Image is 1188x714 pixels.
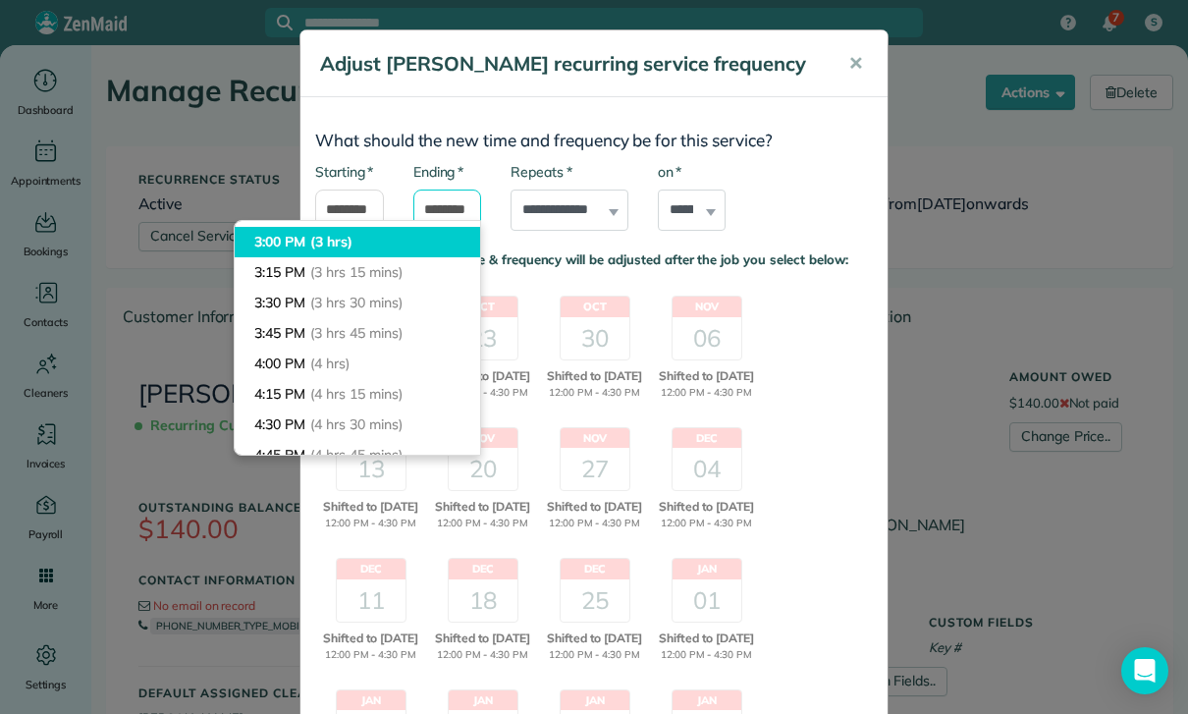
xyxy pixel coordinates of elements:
li: 3:45 PM [235,318,480,349]
span: 12:00 PM - 4:30 PM [429,385,536,400]
span: (3 hrs) [310,233,352,250]
header: Dec [673,428,741,449]
div: 20 [449,448,517,490]
li: 4:45 PM [235,440,480,470]
span: Shifted to [DATE] [653,630,760,647]
span: 12:00 PM - 4:30 PM [653,516,760,530]
div: 13 [337,448,405,490]
span: (3 hrs 30 mins) [310,294,402,311]
header: Nov [449,428,517,449]
header: Dec [449,559,517,579]
header: Oct [449,297,517,317]
div: 11 [337,579,405,622]
header: Dec [337,559,405,579]
div: 04 [673,448,741,490]
li: 3:30 PM [235,288,480,318]
h5: Adjust [PERSON_NAME] recurring service frequency [320,50,821,78]
header: Jan [673,690,741,711]
span: Shifted to [DATE] [429,498,536,516]
div: 06 [673,317,741,359]
span: 12:00 PM - 4:30 PM [317,647,424,662]
div: 18 [449,579,517,622]
header: Nov [673,297,741,317]
span: (4 hrs 15 mins) [310,385,402,403]
h3: What should the new time and frequency be for this service? [315,132,873,150]
label: Starting [315,162,373,182]
span: Shifted to [DATE] [317,630,424,647]
label: Ending [413,162,463,182]
span: ✕ [848,52,863,75]
span: 12:00 PM - 4:30 PM [429,647,536,662]
span: 12:00 PM - 4:30 PM [653,647,760,662]
span: (4 hrs) [310,355,350,372]
label: Repeats [511,162,571,182]
label: on [658,162,681,182]
div: 01 [673,579,741,622]
p: This recurring service's time & frequency will be adjusted after the job you select below: [315,250,873,270]
span: (4 hrs 45 mins) [310,446,402,464]
header: Jan [561,690,629,711]
li: 4:30 PM [235,410,480,440]
div: 30 [561,317,629,359]
span: Shifted to [DATE] [653,498,760,516]
div: Open Intercom Messenger [1121,647,1168,694]
span: (3 hrs 15 mins) [310,263,402,281]
span: 12:00 PM - 4:30 PM [541,516,648,530]
span: 12:00 PM - 4:30 PM [429,516,536,530]
header: Nov [561,428,629,449]
span: Shifted to [DATE] [429,630,536,647]
span: Shifted to [DATE] [317,498,424,516]
header: Dec [561,559,629,579]
header: Oct [561,297,629,317]
li: 4:15 PM [235,379,480,410]
span: Shifted to [DATE] [429,367,536,385]
div: 27 [561,448,629,490]
span: Shifted to [DATE] [541,367,648,385]
span: (3 hrs 45 mins) [310,324,402,342]
span: 12:00 PM - 4:30 PM [317,516,424,530]
header: Jan [337,690,405,711]
div: 25 [561,579,629,622]
span: Shifted to [DATE] [541,498,648,516]
li: 3:15 PM [235,257,480,288]
span: 12:00 PM - 4:30 PM [541,385,648,400]
span: (4 hrs 30 mins) [310,415,402,433]
header: Jan [673,559,741,579]
header: Jan [449,690,517,711]
span: 12:00 PM - 4:30 PM [541,647,648,662]
div: 23 [449,317,517,359]
li: 4:00 PM [235,349,480,379]
span: 12:00 PM - 4:30 PM [653,385,760,400]
li: 3:00 PM [235,227,480,257]
span: Shifted to [DATE] [653,367,760,385]
span: Shifted to [DATE] [541,630,648,647]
